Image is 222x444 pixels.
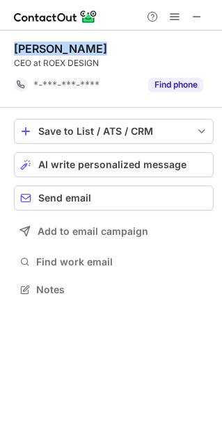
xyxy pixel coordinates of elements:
button: Find work email [14,252,214,272]
span: Notes [36,283,208,296]
span: Add to email campaign [38,226,148,237]
button: save-profile-one-click [14,119,214,144]
button: Send email [14,186,214,211]
img: ContactOut v5.3.10 [14,8,97,25]
span: AI write personalized message [38,159,187,170]
button: Reveal Button [148,78,203,92]
div: Save to List / ATS / CRM [38,126,189,137]
button: AI write personalized message [14,152,214,177]
button: Notes [14,280,214,299]
div: [PERSON_NAME] [14,42,107,56]
span: Find work email [36,256,208,268]
div: CEO at ROEX DESIGN [14,57,214,69]
span: Send email [38,192,91,204]
button: Add to email campaign [14,219,214,244]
